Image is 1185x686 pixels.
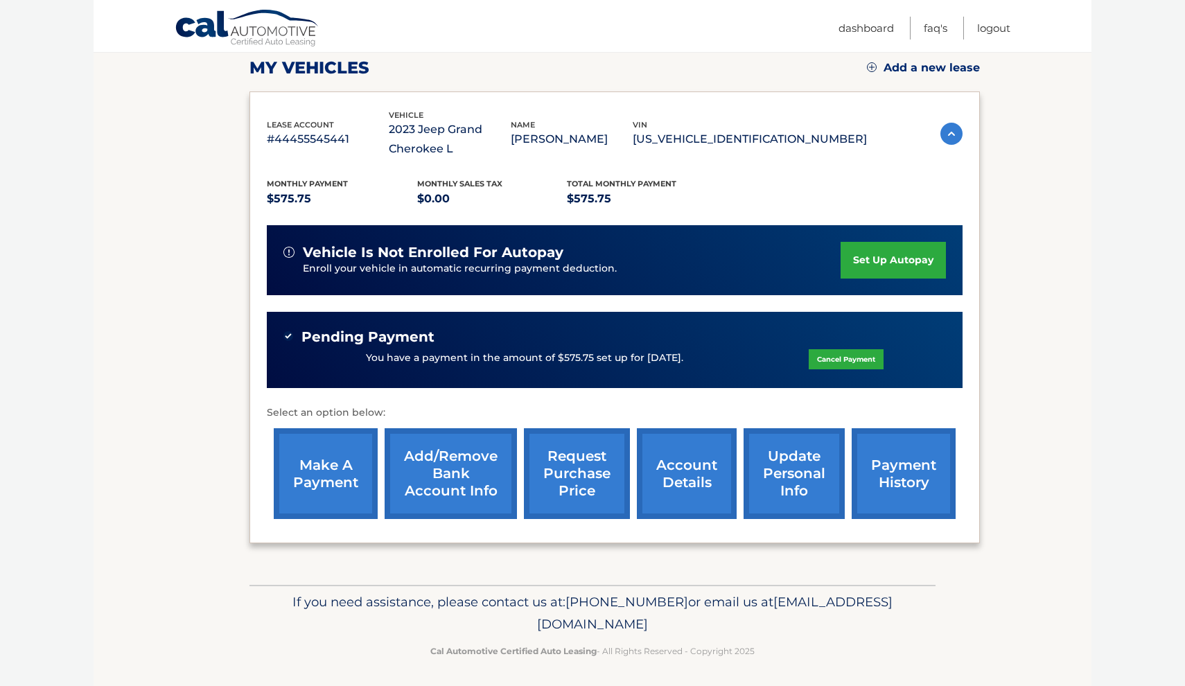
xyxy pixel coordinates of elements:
span: Total Monthly Payment [567,179,676,188]
strong: Cal Automotive Certified Auto Leasing [430,646,597,656]
span: [PHONE_NUMBER] [565,594,688,610]
p: If you need assistance, please contact us at: or email us at [258,591,927,635]
a: make a payment [274,428,378,519]
a: Cancel Payment [809,349,884,369]
img: check-green.svg [283,331,293,341]
img: accordion-active.svg [940,123,963,145]
span: name [511,120,535,130]
a: payment history [852,428,956,519]
a: Cal Automotive [175,9,320,49]
span: Monthly Payment [267,179,348,188]
span: [EMAIL_ADDRESS][DOMAIN_NAME] [537,594,893,632]
p: [PERSON_NAME] [511,130,633,149]
a: Logout [977,17,1010,39]
img: alert-white.svg [283,247,295,258]
a: request purchase price [524,428,630,519]
a: Add/Remove bank account info [385,428,517,519]
p: $575.75 [267,189,417,209]
a: Add a new lease [867,61,980,75]
a: set up autopay [841,242,946,279]
p: 2023 Jeep Grand Cherokee L [389,120,511,159]
a: FAQ's [924,17,947,39]
span: vin [633,120,647,130]
p: Enroll your vehicle in automatic recurring payment deduction. [303,261,841,276]
a: update personal info [744,428,845,519]
p: #44455545441 [267,130,389,149]
a: Dashboard [839,17,894,39]
span: Monthly sales Tax [417,179,502,188]
span: Pending Payment [301,328,434,346]
p: Select an option below: [267,405,963,421]
p: $575.75 [567,189,717,209]
p: - All Rights Reserved - Copyright 2025 [258,644,927,658]
span: vehicle [389,110,423,120]
span: vehicle is not enrolled for autopay [303,244,563,261]
p: $0.00 [417,189,568,209]
p: You have a payment in the amount of $575.75 set up for [DATE]. [366,351,683,366]
a: account details [637,428,737,519]
h2: my vehicles [249,58,369,78]
img: add.svg [867,62,877,72]
span: lease account [267,120,334,130]
p: [US_VEHICLE_IDENTIFICATION_NUMBER] [633,130,867,149]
